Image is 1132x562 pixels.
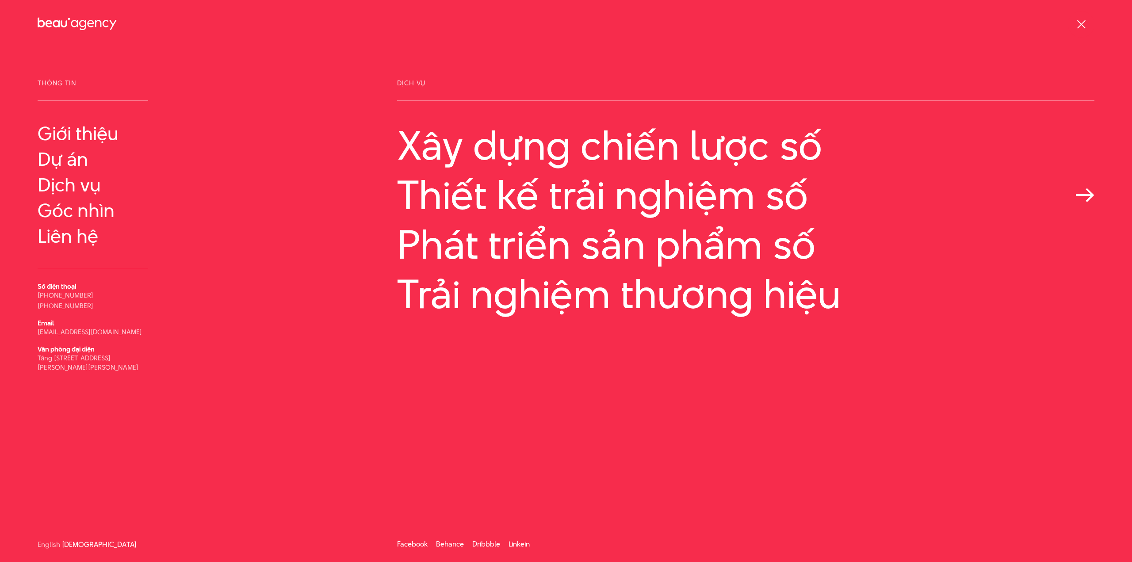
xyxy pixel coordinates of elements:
a: Phát triển sản phẩm số [397,222,1094,267]
p: Tầng [STREET_ADDRESS][PERSON_NAME][PERSON_NAME] [38,353,148,372]
a: Góc nhìn [38,200,148,221]
a: Liên hệ [38,226,148,247]
a: [EMAIL_ADDRESS][DOMAIN_NAME] [38,327,142,336]
a: Giới thiệu [38,123,148,144]
span: Thông tin [38,80,148,101]
span: Dịch vụ [397,80,1094,101]
a: Trải nghiệm thương hiệu [397,271,1094,317]
a: Dự án [38,149,148,170]
a: Linkein [509,539,530,549]
a: Facebook [397,539,428,549]
a: Thiết kế trải nghiệm số [397,172,1094,218]
a: Behance [436,539,464,549]
a: Dịch vụ [38,174,148,195]
a: Dribbble [472,539,500,549]
a: Xây dựng chiến lược số [397,123,1094,168]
